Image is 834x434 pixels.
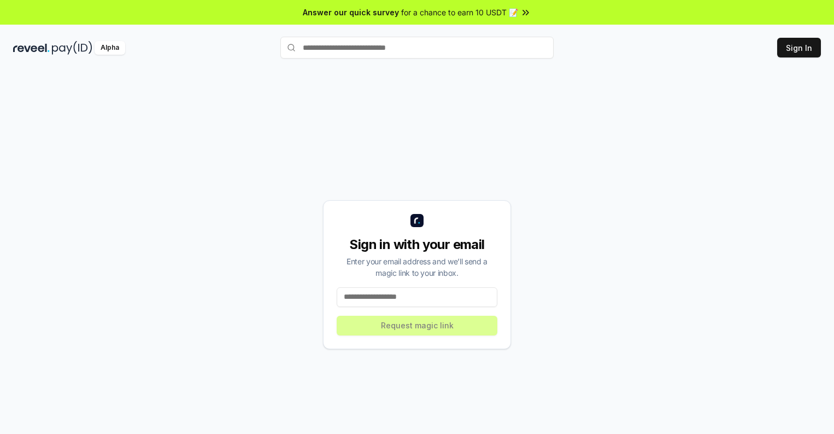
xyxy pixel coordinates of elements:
[401,7,518,18] span: for a chance to earn 10 USDT 📝
[337,256,497,279] div: Enter your email address and we’ll send a magic link to your inbox.
[95,41,125,55] div: Alpha
[13,41,50,55] img: reveel_dark
[52,41,92,55] img: pay_id
[337,236,497,253] div: Sign in with your email
[777,38,821,57] button: Sign In
[410,214,424,227] img: logo_small
[303,7,399,18] span: Answer our quick survey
